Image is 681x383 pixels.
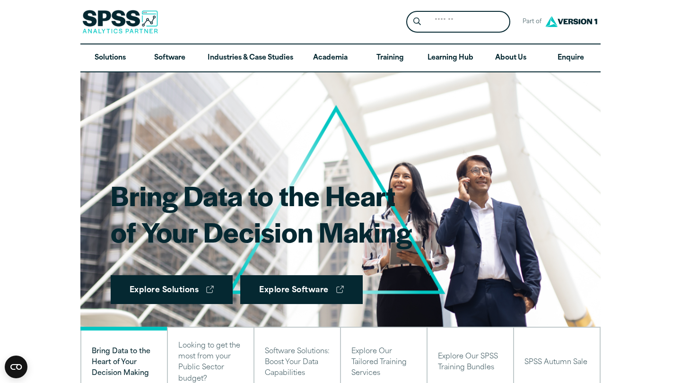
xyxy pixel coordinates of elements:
[413,17,421,26] svg: Search magnifying glass icon
[5,356,27,378] button: Open CMP widget
[240,275,363,305] a: Explore Software
[111,275,233,305] a: Explore Solutions
[301,44,360,72] a: Academia
[541,44,601,72] a: Enquire
[82,10,158,34] img: SPSS Analytics Partner
[543,13,600,30] img: Version1 Logo
[200,44,301,72] a: Industries & Case Studies
[406,11,510,33] form: Site Header Search Form
[80,44,601,72] nav: Desktop version of site main menu
[409,13,426,31] button: Search magnifying glass icon
[80,44,140,72] a: Solutions
[140,44,200,72] a: Software
[360,44,420,72] a: Training
[420,44,481,72] a: Learning Hub
[518,15,543,29] span: Part of
[481,44,541,72] a: About Us
[111,177,412,250] h1: Bring Data to the Heart of Your Decision Making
